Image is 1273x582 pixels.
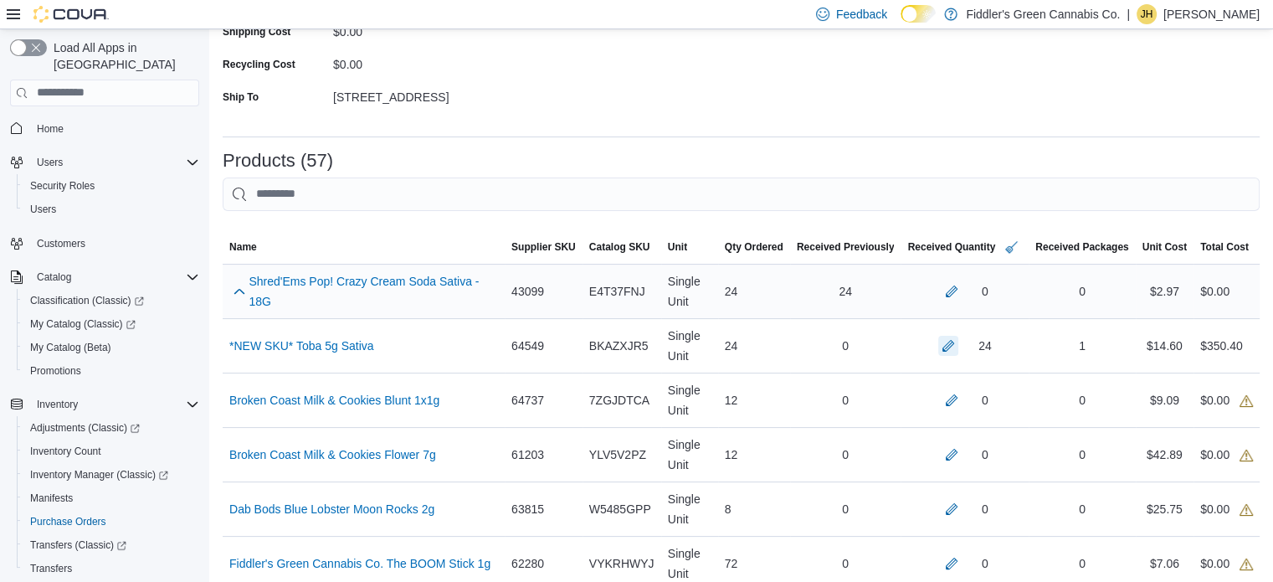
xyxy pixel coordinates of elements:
a: Fiddler's Green Cannabis Co. The BOOM Stick 1g [229,554,490,574]
a: Adjustments (Classic) [17,416,206,440]
span: 43099 [511,281,544,301]
span: Qty Ordered [725,240,783,254]
div: Single Unit [661,373,718,427]
div: [STREET_ADDRESS] [333,84,557,104]
span: Total Cost [1200,240,1249,254]
span: 7ZGJDTCA [589,390,649,410]
div: 1 [1029,329,1135,363]
div: $42.89 [1136,438,1193,471]
button: Users [3,151,206,174]
button: Name [223,234,505,260]
div: 0 [790,329,901,363]
a: Dab Bods Blue Lobster Moon Rocks 2g [229,499,434,519]
div: $0.00 [1200,390,1253,410]
button: Catalog SKU [583,234,661,260]
span: Adjustments (Classic) [30,421,140,435]
span: Transfers (Classic) [30,538,126,552]
span: Unit Cost [1142,240,1187,254]
img: Cova [33,6,109,23]
label: Shipping Cost [223,25,290,39]
div: 72 [718,547,790,580]
div: $350.40 [1200,336,1243,356]
button: Inventory Count [17,440,206,463]
button: Catalog [30,267,78,287]
div: $0.00 [333,51,557,71]
a: Users [23,199,63,219]
span: Transfers (Classic) [23,535,199,555]
span: W5485GPP [589,499,651,519]
div: 0 [790,547,901,580]
span: Promotions [30,364,81,378]
span: Load All Apps in [GEOGRAPHIC_DATA] [47,39,199,73]
div: 0 [982,499,988,519]
a: Security Roles [23,176,101,196]
div: 0 [982,390,988,410]
div: Single Unit [661,265,718,318]
span: Purchase Orders [23,512,199,532]
span: 64737 [511,390,544,410]
div: $7.06 [1136,547,1193,580]
a: Transfers (Classic) [23,535,133,555]
div: 0 [790,438,901,471]
a: Inventory Manager (Classic) [23,465,175,485]
div: 0 [1029,275,1135,308]
button: Supplier SKU [505,234,583,260]
span: Received Quantity [907,240,995,254]
button: Security Roles [17,174,206,198]
div: 24 [790,275,901,308]
div: $0.00 [1200,281,1229,301]
button: Inventory [30,394,85,415]
span: Supplier SKU [511,240,576,254]
button: Customers [3,231,206,255]
div: 0 [1029,547,1135,580]
a: My Catalog (Classic) [23,314,142,334]
div: 24 [718,275,790,308]
div: $0.00 [1200,554,1253,574]
div: $25.75 [1136,492,1193,526]
span: Security Roles [23,176,199,196]
div: Single Unit [661,482,718,536]
div: 12 [718,384,790,417]
span: Users [30,203,56,216]
span: Home [30,118,199,139]
input: This is a search bar. After typing your query, hit enter to filter the results lower in the page. [223,178,1260,211]
span: Users [23,199,199,219]
span: Inventory [30,394,199,415]
span: Customers [30,233,199,254]
a: Classification (Classic) [23,291,151,311]
div: 12 [718,438,790,471]
span: My Catalog (Beta) [23,337,199,358]
button: My Catalog (Beta) [17,336,206,359]
span: Name [229,240,257,254]
span: Transfers [23,559,199,579]
span: My Catalog (Beta) [30,341,111,354]
span: Received Quantity [907,237,1022,257]
span: 62280 [511,554,544,574]
div: 0 [1029,384,1135,417]
a: My Catalog (Classic) [17,312,206,336]
button: Manifests [17,487,206,510]
span: Purchase Orders [30,515,106,528]
div: 0 [790,492,901,526]
span: Received Packages [1035,240,1128,254]
a: Broken Coast Milk & Cookies Blunt 1x1g [229,390,439,410]
span: YLV5V2PZ [589,445,646,465]
span: BKAZXJR5 [589,336,649,356]
a: Transfers (Classic) [17,533,206,557]
div: $0.00 [1200,499,1253,519]
button: Home [3,116,206,141]
a: Shred'Ems Pop! Crazy Cream Soda Sativa - 18G [249,271,498,312]
div: 24 [718,329,790,363]
span: Transfers [30,562,72,575]
span: Inventory [37,398,78,411]
span: Inventory Manager (Classic) [30,468,168,482]
span: Users [37,156,63,169]
a: Classification (Classic) [17,289,206,312]
button: Catalog [3,265,206,289]
span: Catalog SKU [589,240,650,254]
button: Transfers [17,557,206,580]
div: 0 [982,281,988,301]
span: Classification (Classic) [30,294,144,307]
h3: Products (57) [223,151,333,171]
